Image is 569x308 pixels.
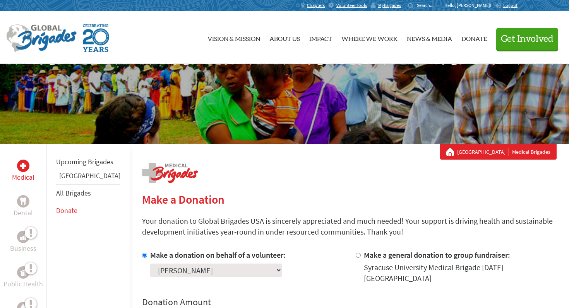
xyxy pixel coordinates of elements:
li: Upcoming Brigades [56,153,120,170]
span: Chapters [307,2,325,9]
span: Logout [503,2,518,8]
a: News & Media [407,17,452,58]
div: Public Health [17,266,29,279]
div: Business [17,231,29,243]
a: Donate [56,206,77,215]
p: Public Health [3,279,43,289]
p: Hello, [PERSON_NAME]! [444,2,495,9]
li: Panama [56,170,120,184]
li: All Brigades [56,184,120,202]
a: Where We Work [341,17,398,58]
button: Get Involved [496,28,558,50]
label: Make a general donation to group fundraiser: [364,250,510,260]
a: MedicalMedical [12,160,34,183]
img: logo-medical.png [142,163,198,183]
p: Dental [14,208,33,218]
a: Vision & Mission [207,17,260,58]
a: [GEOGRAPHIC_DATA] [457,148,509,156]
label: Make a donation on behalf of a volunteer: [150,250,286,260]
img: Medical [20,163,26,169]
div: Dental [17,195,29,208]
li: Donate [56,202,120,219]
p: Your donation to Global Brigades USA is sincerely appreciated and much needed! Your support is dr... [142,216,557,237]
span: Get Involved [501,34,554,44]
span: Volunteer Tools [336,2,367,9]
a: Logout [495,2,518,9]
span: MyBrigades [378,2,401,9]
p: Medical [12,172,34,183]
img: Public Health [20,269,26,276]
img: Dental [20,197,26,205]
div: Medical [17,160,29,172]
input: Search... [417,2,439,8]
h2: Make a Donation [142,192,557,206]
a: All Brigades [56,189,91,197]
a: [GEOGRAPHIC_DATA] [59,171,120,180]
img: Global Brigades Logo [6,24,77,52]
img: Business [20,234,26,240]
a: DentalDental [14,195,33,218]
a: BusinessBusiness [10,231,36,254]
a: Impact [309,17,332,58]
a: About Us [269,17,300,58]
a: Donate [461,17,487,58]
p: Business [10,243,36,254]
img: Global Brigades Celebrating 20 Years [83,24,109,52]
div: Syracuse University Medical Brigade [DATE] [GEOGRAPHIC_DATA] [364,262,557,284]
a: Public HealthPublic Health [3,266,43,289]
div: Medical Brigades [446,148,550,156]
a: Upcoming Brigades [56,157,113,166]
